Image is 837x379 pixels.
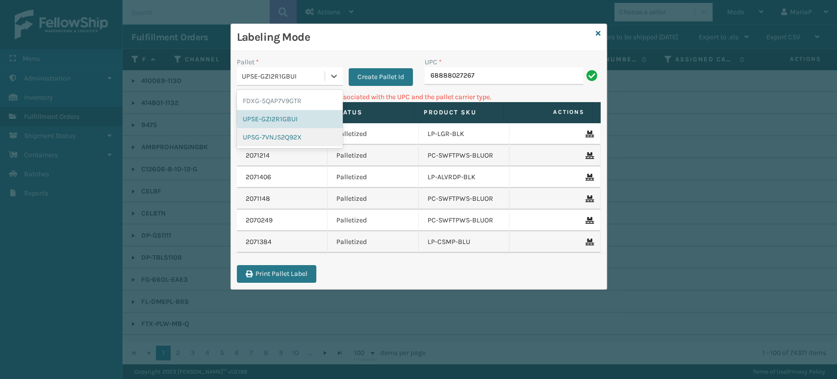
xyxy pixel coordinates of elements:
[507,104,590,120] span: Actions
[237,57,259,67] label: Pallet
[328,188,419,210] td: Palletized
[246,151,270,161] a: 2071214
[328,231,419,253] td: Palletized
[246,172,271,182] a: 2071406
[237,92,343,110] div: FDXG-5QAP7V9GTR
[246,237,272,247] a: 2071384
[237,128,343,146] div: UPSG-7VNJS2Q92X
[585,195,591,202] i: Remove From Pallet
[334,108,406,117] label: Status
[419,145,510,166] td: PC-SWFTPWS-BLUOR
[585,174,591,181] i: Remove From Pallet
[328,145,419,166] td: Palletized
[328,210,419,231] td: Palletized
[419,188,510,210] td: PC-SWFTPWS-BLUOR
[246,216,273,225] a: 2070249
[328,166,419,188] td: Palletized
[585,217,591,224] i: Remove From Pallet
[242,71,326,81] div: UPSE-GZI2R1GBUI
[419,210,510,231] td: PC-SWFTPWS-BLUOR
[585,152,591,159] i: Remove From Pallet
[419,123,510,145] td: LP-LGR-BLK
[237,30,592,45] h3: Labeling Mode
[424,108,495,117] label: Product SKU
[585,239,591,245] i: Remove From Pallet
[419,166,510,188] td: LP-ALVRDP-BLK
[425,57,442,67] label: UPC
[349,68,413,86] button: Create Pallet Id
[419,231,510,253] td: LP-CSMP-BLU
[237,265,316,283] button: Print Pallet Label
[585,131,591,137] i: Remove From Pallet
[237,110,343,128] div: UPSE-GZI2R1GBUI
[328,123,419,145] td: Palletized
[246,194,270,204] a: 2071148
[237,92,601,102] p: Can't find any fulfillment orders associated with the UPC and the pallet carrier type.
